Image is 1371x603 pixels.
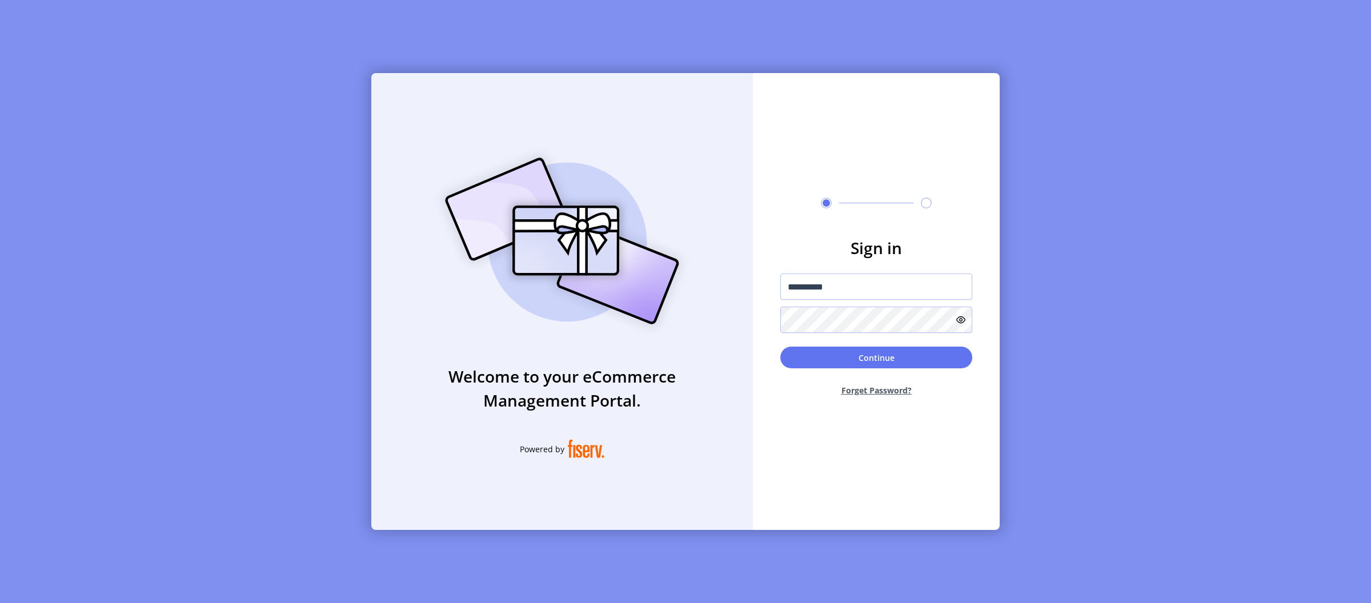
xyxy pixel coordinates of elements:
button: Continue [780,347,972,368]
h3: Sign in [780,236,972,260]
h3: Welcome to your eCommerce Management Portal. [371,364,753,412]
img: card_Illustration.svg [428,145,696,337]
span: Powered by [520,443,564,455]
button: Forget Password? [780,375,972,405]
